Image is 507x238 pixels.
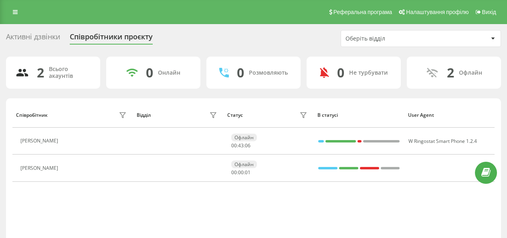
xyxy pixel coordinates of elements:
[408,112,491,118] div: User Agent
[337,65,344,80] div: 0
[459,69,482,76] div: Офлайн
[349,69,388,76] div: Не турбувати
[408,138,477,144] span: W Ringostat Smart Phone 1.2.4
[137,112,151,118] div: Відділ
[345,35,441,42] div: Оберіть відділ
[20,165,60,171] div: [PERSON_NAME]
[317,112,400,118] div: В статусі
[406,9,469,15] span: Налаштування профілю
[231,161,257,168] div: Офлайн
[20,138,60,144] div: [PERSON_NAME]
[158,69,180,76] div: Онлайн
[227,112,243,118] div: Статус
[231,169,237,176] span: 00
[238,142,244,149] span: 43
[146,65,153,80] div: 0
[237,65,244,80] div: 0
[447,65,454,80] div: 2
[16,112,48,118] div: Співробітник
[245,169,250,176] span: 01
[238,169,244,176] span: 00
[482,9,496,15] span: Вихід
[249,69,288,76] div: Розмовляють
[231,134,257,141] div: Офлайн
[70,33,153,45] div: Співробітники проєкту
[231,143,250,148] div: : :
[333,9,392,15] span: Реферальна програма
[49,66,91,79] div: Всього акаунтів
[37,65,44,80] div: 2
[231,142,237,149] span: 00
[231,170,250,175] div: : :
[245,142,250,149] span: 06
[6,33,60,45] div: Активні дзвінки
